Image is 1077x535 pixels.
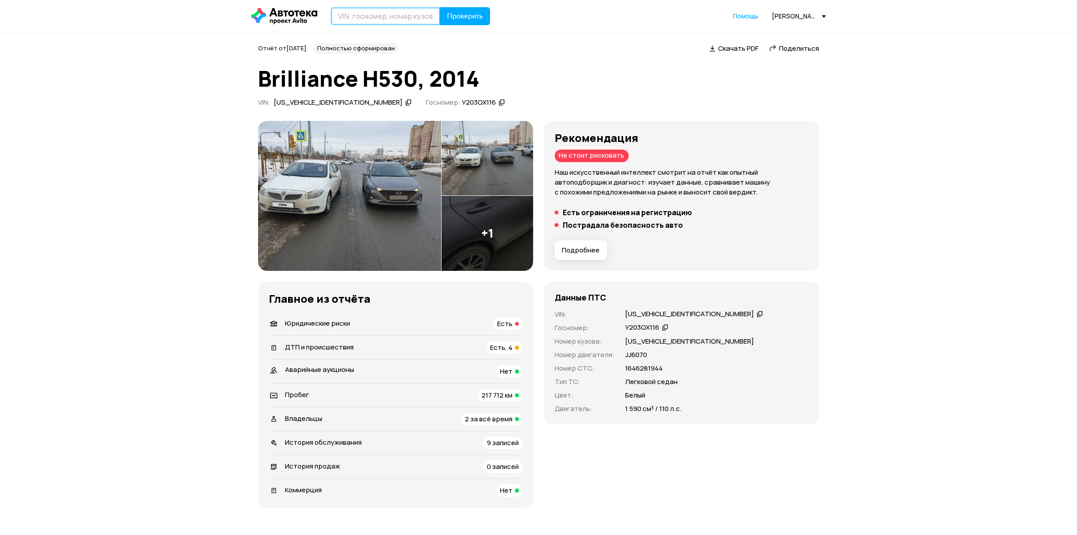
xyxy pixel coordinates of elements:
span: Поделиться [779,44,819,53]
span: 0 записей [487,462,519,471]
p: JJ6070 [625,350,647,360]
span: Нет [500,367,512,376]
div: [US_VEHICLE_IDENTIFICATION_NUMBER] [625,310,754,319]
div: [PERSON_NAME][EMAIL_ADDRESS][DOMAIN_NAME] [772,12,826,20]
p: Тип ТС : [555,377,614,387]
span: Есть [497,319,512,328]
p: VIN : [555,310,614,319]
a: Поделиться [769,44,819,53]
span: Нет [500,486,512,495]
p: 1 590 см³ / 110 л.с. [625,404,682,414]
h4: Данные ПТС [555,292,606,302]
div: Полностью сформирован [314,43,398,54]
span: Проверить [447,13,483,20]
p: Госномер : [555,323,614,333]
button: Проверить [440,7,490,25]
p: Легковой седан [625,377,678,387]
h1: Brilliance H530, 2014 [258,66,819,91]
a: Скачать PDF [709,44,758,53]
span: Отчёт от [DATE] [258,44,306,52]
span: Есть, 4 [490,343,512,352]
span: История продаж [285,461,340,471]
span: ДТП и происшествия [285,342,354,352]
p: Двигатель : [555,404,614,414]
div: У203ОХ116 [625,323,659,332]
span: Госномер: [426,97,460,107]
span: 2 за всё время [465,414,512,424]
button: Подробнее [555,240,607,260]
span: 217 712 км [482,390,512,400]
p: 1646281944 [625,363,663,373]
span: 9 записей [487,438,519,447]
p: Белый [625,390,645,400]
span: Владельцы [285,414,322,423]
span: Аварийные аукционы [285,365,354,374]
p: Наш искусственный интеллект смотрит на отчёт как опытный автоподборщик и диагност: изучает данные... [555,168,808,197]
span: История обслуживания [285,438,362,447]
h3: Главное из отчёта [269,292,522,305]
h3: Рекомендация [555,132,808,144]
p: Номер двигателя : [555,350,614,360]
span: Юридические риски [285,318,350,328]
h5: Есть ограничения на регистрацию [563,208,692,217]
p: Цвет : [555,390,614,400]
a: Помощь [733,12,758,21]
div: У203ОХ116 [462,98,496,107]
span: VIN : [258,97,270,107]
p: Номер СТС : [555,363,614,373]
span: Помощь [733,12,758,20]
div: [US_VEHICLE_IDENTIFICATION_NUMBER] [274,98,403,107]
input: VIN, госномер, номер кузова [331,7,440,25]
span: Скачать PDF [718,44,758,53]
span: Коммерция [285,485,322,495]
span: Пробег [285,390,309,399]
h5: Пострадала безопасность авто [563,221,683,230]
p: [US_VEHICLE_IDENTIFICATION_NUMBER] [625,336,754,346]
p: Номер кузова : [555,336,614,346]
div: Не стоит рисковать [555,150,629,162]
span: Подробнее [562,246,600,255]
